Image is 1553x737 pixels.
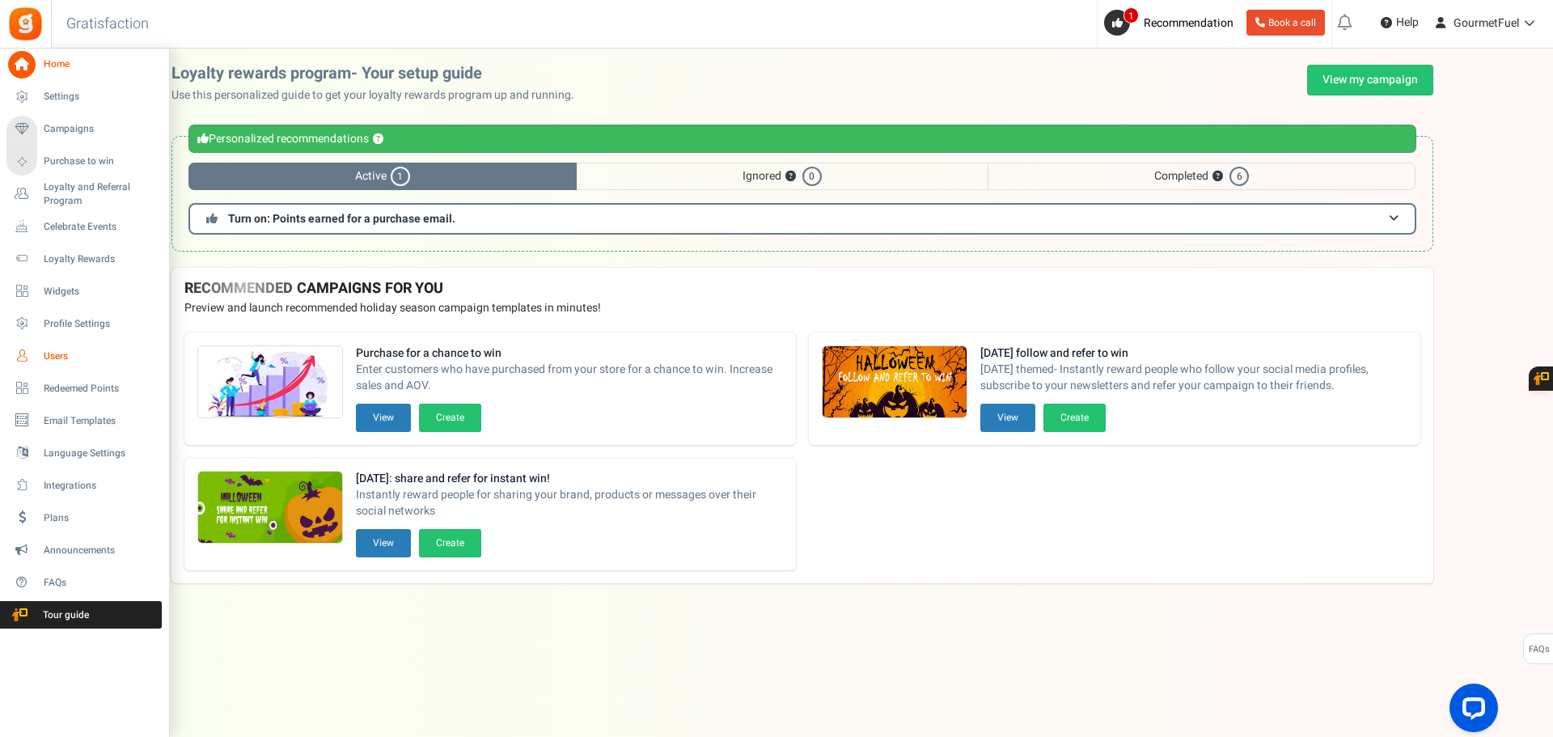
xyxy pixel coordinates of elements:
[419,404,481,432] button: Create
[419,529,481,557] button: Create
[6,277,162,305] a: Widgets
[184,300,1420,316] p: Preview and launch recommended holiday season campaign templates in minutes!
[49,8,167,40] h3: Gratisfaction
[44,382,157,396] span: Redeemed Points
[44,155,157,168] span: Purchase to win
[6,342,162,370] a: Users
[6,83,162,111] a: Settings
[198,472,342,544] img: Recommended Campaigns
[1144,15,1234,32] span: Recommendation
[802,167,822,186] span: 0
[6,375,162,402] a: Redeemed Points
[823,346,967,419] img: Recommended Campaigns
[44,576,157,590] span: FAQs
[44,252,157,266] span: Loyalty Rewards
[980,404,1035,432] button: View
[1212,172,1223,182] button: ?
[1043,404,1106,432] button: Create
[6,310,162,337] a: Profile Settings
[44,544,157,557] span: Announcements
[356,404,411,432] button: View
[1392,15,1419,31] span: Help
[356,529,411,557] button: View
[1104,10,1240,36] a: 1 Recommendation
[980,362,1407,394] span: [DATE] themed- Instantly reward people who follow your social media profiles, subscribe to your n...
[6,569,162,596] a: FAQs
[6,180,162,208] a: Loyalty and Referral Program
[356,345,783,362] strong: Purchase for a chance to win
[373,134,383,145] button: ?
[188,125,1416,153] div: Personalized recommendations
[1229,167,1249,186] span: 6
[988,163,1415,190] span: Completed
[356,362,783,394] span: Enter customers who have purchased from your store for a chance to win. Increase sales and AOV.
[44,317,157,331] span: Profile Settings
[6,51,162,78] a: Home
[356,487,783,519] span: Instantly reward people for sharing your brand, products or messages over their social networks
[184,281,1420,297] h4: RECOMMENDED CAMPAIGNS FOR YOU
[44,479,157,493] span: Integrations
[1374,10,1425,36] a: Help
[1528,634,1550,665] span: FAQs
[6,148,162,176] a: Purchase to win
[6,407,162,434] a: Email Templates
[44,57,157,71] span: Home
[228,210,455,227] span: Turn on: Points earned for a purchase email.
[44,122,157,136] span: Campaigns
[44,220,157,234] span: Celebrate Events
[198,346,342,419] img: Recommended Campaigns
[7,608,121,622] span: Tour guide
[44,414,157,428] span: Email Templates
[171,65,587,83] h2: Loyalty rewards program- Your setup guide
[980,345,1407,362] strong: [DATE] follow and refer to win
[44,285,157,299] span: Widgets
[44,447,157,460] span: Language Settings
[44,511,157,525] span: Plans
[356,471,783,487] strong: [DATE]: share and refer for instant win!
[6,504,162,532] a: Plans
[1123,7,1139,23] span: 1
[785,172,796,182] button: ?
[6,245,162,273] a: Loyalty Rewards
[44,90,157,104] span: Settings
[6,536,162,564] a: Announcements
[391,167,410,186] span: 1
[7,6,44,42] img: Gratisfaction
[6,116,162,143] a: Campaigns
[577,163,988,190] span: Ignored
[44,180,162,208] span: Loyalty and Referral Program
[6,439,162,467] a: Language Settings
[6,472,162,499] a: Integrations
[1246,10,1325,36] a: Book a call
[188,163,577,190] span: Active
[1307,65,1433,95] a: View my campaign
[1454,15,1519,32] span: GourmetFuel
[6,213,162,240] a: Celebrate Events
[171,87,587,104] p: Use this personalized guide to get your loyalty rewards program up and running.
[44,349,157,363] span: Users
